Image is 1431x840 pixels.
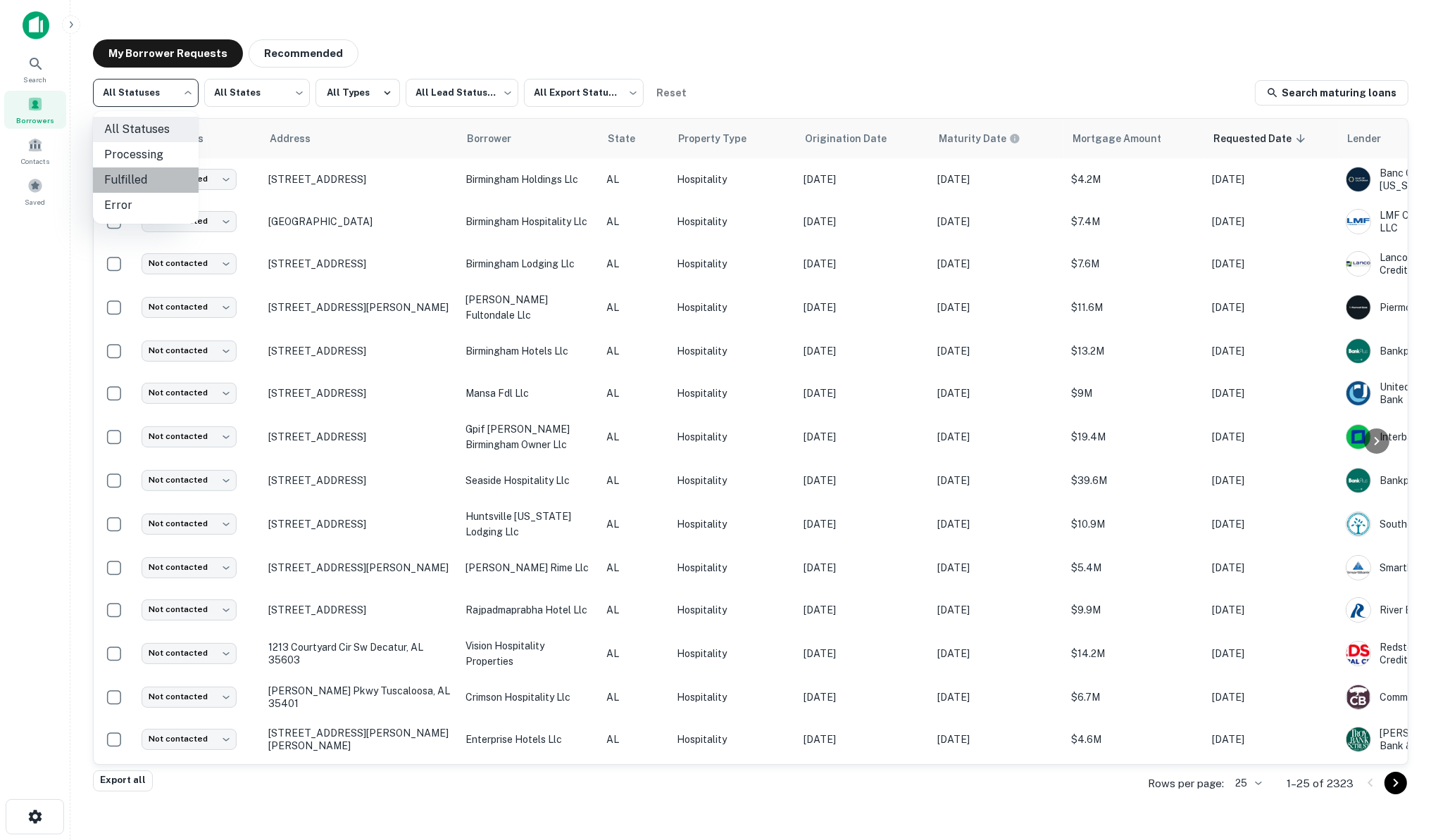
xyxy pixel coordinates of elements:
li: Fulfilled [93,167,199,193]
li: Processing [93,142,199,167]
li: All Statuses [93,117,199,142]
iframe: Chat Widget [1361,682,1431,750]
li: Error [93,193,199,218]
